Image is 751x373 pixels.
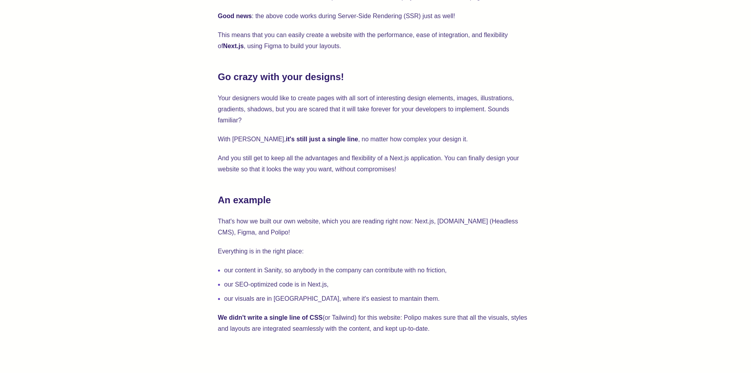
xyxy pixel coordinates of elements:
[224,279,533,290] li: our SEO-optimized code is in Next.js,
[218,314,323,321] strong: We didn't write a single line of CSS
[224,293,533,304] li: our visuals are in [GEOGRAPHIC_DATA], where it's easiest to mantain them.
[218,134,533,145] p: With [PERSON_NAME], , no matter how complex your design it.
[218,71,533,83] h2: Go crazy with your designs!
[286,136,358,142] strong: it's still just a single line
[223,43,244,49] strong: Next.js
[218,93,533,126] p: Your designers would like to create pages with all sort of interesting design elements, images, i...
[218,153,533,175] p: And you still get to keep all the advantages and flexibility of a Next.js application. You can fi...
[218,11,533,22] p: : the above code works during Server-Side Rendering (SSR) just as well!
[224,265,533,276] li: our content in Sanity, so anybody in the company can contribute with no friction,
[218,216,533,238] p: That's how we built our own website, which you are reading right now: Next.js, [DOMAIN_NAME] (Hea...
[218,312,533,334] p: (or Tailwind) for this website: Polipo makes sure that all the visuals, styles and layouts are in...
[218,13,252,19] strong: Good news
[218,30,533,52] p: This means that you can easily create a website with the performance, ease of integration, and fl...
[218,246,533,257] p: Everything is in the right place:
[218,194,533,206] h2: An example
